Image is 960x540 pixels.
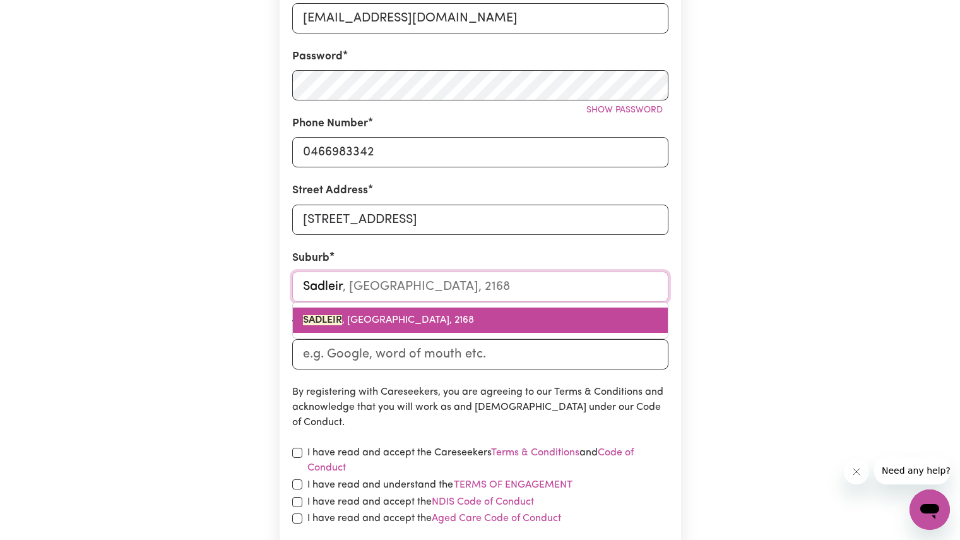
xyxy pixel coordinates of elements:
label: I have read and accept the [307,511,561,526]
div: menu-options [292,302,668,339]
input: e.g. North Bondi, New South Wales [292,272,668,302]
input: e.g. 0412 345 678 [292,137,668,167]
label: Street Address [292,183,368,199]
label: Suburb [292,250,329,267]
label: Password [292,49,343,65]
iframe: Button to launch messaging window [910,489,950,530]
a: NDIS Code of Conduct [432,497,534,507]
input: e.g. Google, word of mouth etc. [292,339,668,369]
a: Code of Conduct [307,448,634,473]
label: I have read and accept the Careseekers and [307,445,668,476]
span: Need any help? [8,9,76,19]
p: By registering with Careseekers, you are agreeing to our Terms & Conditions and acknowledge that ... [292,385,668,430]
button: Show password [581,100,668,120]
label: I have read and understand the [307,477,573,493]
iframe: Message from company [874,457,950,484]
iframe: Close message [844,459,869,484]
label: Phone Number [292,116,368,132]
a: Terms & Conditions [491,448,579,458]
mark: SADLEIR [303,315,342,325]
a: Aged Care Code of Conduct [432,513,561,524]
label: I have read and accept the [307,495,534,510]
input: e.g. 221B Victoria St [292,205,668,235]
a: SADLEIR, New South Wales, 2168 [293,308,668,333]
input: e.g. daniela.d88@gmail.com [292,3,668,33]
button: I have read and understand the [453,477,573,493]
span: Show password [586,105,663,115]
span: , [GEOGRAPHIC_DATA], 2168 [303,315,474,325]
